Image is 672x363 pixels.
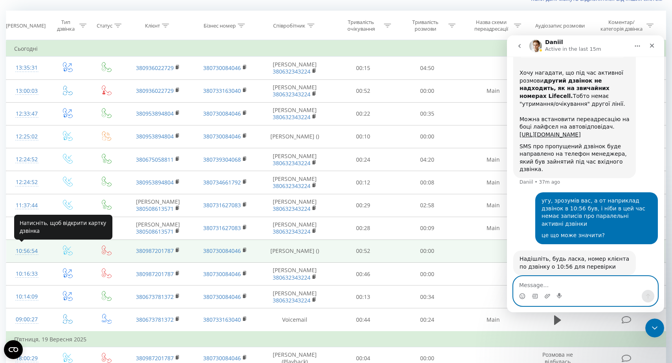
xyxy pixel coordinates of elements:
a: 380730084046 [203,354,241,362]
div: [PERSON_NAME] [6,22,46,29]
td: 00:52 [331,240,395,262]
td: 00:44 [331,308,395,332]
a: 380632343224 [273,182,310,190]
td: [PERSON_NAME] [259,217,331,240]
div: Клієнт [145,22,160,29]
a: 380508613571 [136,228,174,235]
td: 04:50 [395,57,460,79]
a: 380730084046 [203,293,241,300]
a: 380953894804 [136,179,174,186]
iframe: Intercom live chat [507,35,664,312]
td: [PERSON_NAME] () [259,240,331,262]
td: [PERSON_NAME] [125,194,191,217]
div: 11:37:44 [14,198,39,213]
td: Main [459,217,526,240]
td: Voicemail [259,308,331,332]
div: Бізнес номер [204,22,236,29]
a: 380733163040 [203,87,241,94]
td: 00:24 [395,308,460,332]
td: Сьогодні [6,41,666,57]
a: 380632343224 [273,297,310,304]
td: Main [459,79,526,102]
td: Main [459,308,526,332]
a: 380733163040 [203,316,241,323]
td: 00:00 [395,240,460,262]
a: 380632343224 [273,274,310,281]
td: Main [459,148,526,171]
div: 12:25:02 [14,129,39,144]
td: 00:52 [331,79,395,102]
a: 380731627083 [203,201,241,209]
a: 380730084046 [203,270,241,278]
td: 00:29 [331,194,395,217]
a: 380987201787 [136,270,174,278]
a: 380936022729 [136,87,174,94]
div: 10:56:54 [14,243,39,259]
a: 380673781372 [136,316,174,323]
td: 00:10 [331,125,395,148]
td: 00:00 [395,125,460,148]
div: 12:24:52 [14,152,39,167]
a: 380953894804 [136,133,174,140]
a: 380632343224 [273,159,310,167]
td: 00:13 [331,286,395,308]
a: 380987201787 [136,354,174,362]
div: Статус [97,22,112,29]
a: 380632343224 [273,90,310,98]
a: 380632343224 [273,113,310,121]
td: 00:00 [395,79,460,102]
div: Тривалість розмови [404,19,446,32]
td: [PERSON_NAME] [259,102,331,125]
div: Натисніть, щоб відкрити картку дзвінка [14,215,112,240]
td: [PERSON_NAME] [259,79,331,102]
div: 13:35:31 [14,60,39,76]
a: 380734661792 [203,179,241,186]
a: 380673781372 [136,293,174,300]
td: 00:34 [395,286,460,308]
td: 00:00 [395,263,460,286]
a: 380739304068 [203,156,241,163]
a: 380730084046 [203,64,241,72]
div: 13:00:03 [14,83,39,99]
a: 380508613571 [136,205,174,212]
td: [PERSON_NAME] [259,57,331,79]
td: [PERSON_NAME] [259,148,331,171]
div: 10:16:33 [14,266,39,282]
td: 00:22 [331,102,395,125]
div: Тип дзвінка [54,19,77,32]
div: 12:24:52 [14,175,39,190]
td: [PERSON_NAME] [125,217,191,240]
td: 04:20 [395,148,460,171]
div: 09:00:27 [14,312,39,327]
td: 00:12 [331,171,395,194]
div: 12:33:47 [14,106,39,122]
div: Коментар/категорія дзвінка [599,19,644,32]
a: 380632343224 [273,228,310,235]
td: [PERSON_NAME] [259,286,331,308]
a: 380987201787 [136,247,174,254]
a: 380632343224 [273,68,310,75]
div: Аудіозапис розмови [535,22,585,29]
td: П’ятниця, 19 Вересня 2025 [6,332,666,347]
td: Main [459,171,526,194]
